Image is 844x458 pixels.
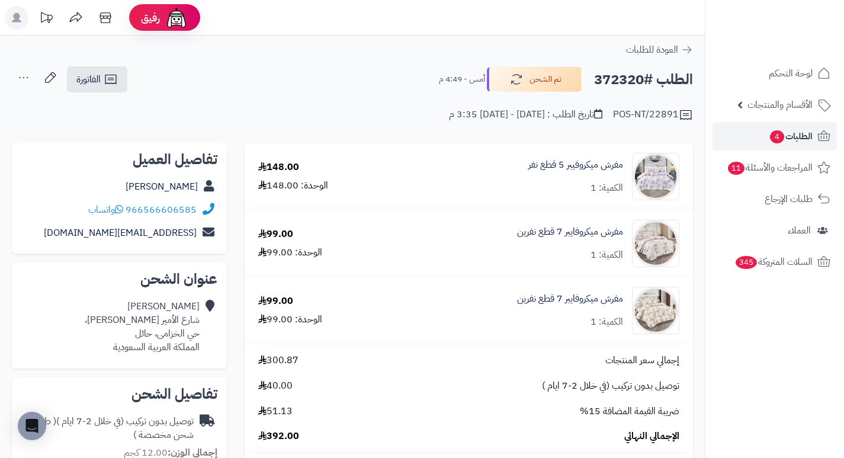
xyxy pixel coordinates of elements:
[736,256,758,269] span: 345
[258,179,328,193] div: الوحدة: 148.00
[713,248,837,276] a: السلات المتروكة345
[542,379,679,393] span: توصيل بدون تركيب (في خلال 2-7 ايام )
[67,66,127,92] a: الفاتورة
[763,29,833,54] img: logo-2.png
[713,59,837,88] a: لوحة التحكم
[88,203,123,217] a: واتساب
[85,300,200,354] div: [PERSON_NAME] شارع الأمير [PERSON_NAME]، حي الخزامى، حائل المملكة العربية السعودية
[594,68,693,92] h2: الطلب #372320
[528,158,623,172] a: مفرش ميكروفيبر 5 قطع نفر
[765,191,813,207] span: طلبات الإرجاع
[21,272,217,286] h2: عنوان الشحن
[727,159,813,176] span: المراجعات والأسئلة
[18,412,46,440] div: Open Intercom Messenger
[624,430,679,443] span: الإجمالي النهائي
[126,203,197,217] a: 966566606585
[21,152,217,166] h2: تفاصيل العميل
[141,11,160,25] span: رفيق
[788,222,811,239] span: العملاء
[21,415,194,442] div: توصيل بدون تركيب (في خلال 2-7 ايام )
[258,246,322,260] div: الوحدة: 99.00
[713,185,837,213] a: طلبات الإرجاع
[439,73,485,85] small: أمس - 4:49 م
[591,248,623,262] div: الكمية: 1
[713,122,837,150] a: الطلبات4
[76,72,101,87] span: الفاتورة
[517,225,623,239] a: مفرش ميكروفايبر 7 قطع نفرين
[258,354,299,367] span: 300.87
[258,430,299,443] span: 392.00
[487,67,582,92] button: تم الشحن
[613,108,693,122] div: POS-NT/22891
[591,181,623,195] div: الكمية: 1
[258,294,293,308] div: 99.00
[580,405,679,418] span: ضريبة القيمة المضافة 15%
[734,254,813,270] span: السلات المتروكة
[258,313,322,326] div: الوحدة: 99.00
[633,153,679,200] img: 1727086997-110201010660-90x90.jpg
[633,220,679,267] img: 1752908063-1-90x90.jpg
[449,108,602,121] div: تاريخ الطلب : [DATE] - [DATE] 3:35 م
[713,153,837,182] a: المراجعات والأسئلة11
[728,162,744,175] span: 11
[626,43,693,57] a: العودة للطلبات
[591,315,623,329] div: الكمية: 1
[165,6,188,30] img: ai-face.png
[747,97,813,113] span: الأقسام والمنتجات
[258,379,293,393] span: 40.00
[258,228,293,241] div: 99.00
[31,6,61,33] a: تحديثات المنصة
[605,354,679,367] span: إجمالي سعر المنتجات
[517,292,623,306] a: مفرش ميكروفايبر 7 قطع نفرين
[626,43,678,57] span: العودة للطلبات
[769,65,813,82] span: لوحة التحكم
[633,287,679,334] img: 1752908587-1-90x90.jpg
[258,405,293,418] span: 51.13
[258,161,299,174] div: 148.00
[44,226,197,240] a: [EMAIL_ADDRESS][DOMAIN_NAME]
[769,128,813,145] span: الطلبات
[21,387,217,401] h2: تفاصيل الشحن
[126,180,198,194] a: [PERSON_NAME]
[770,130,784,143] span: 4
[713,216,837,245] a: العملاء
